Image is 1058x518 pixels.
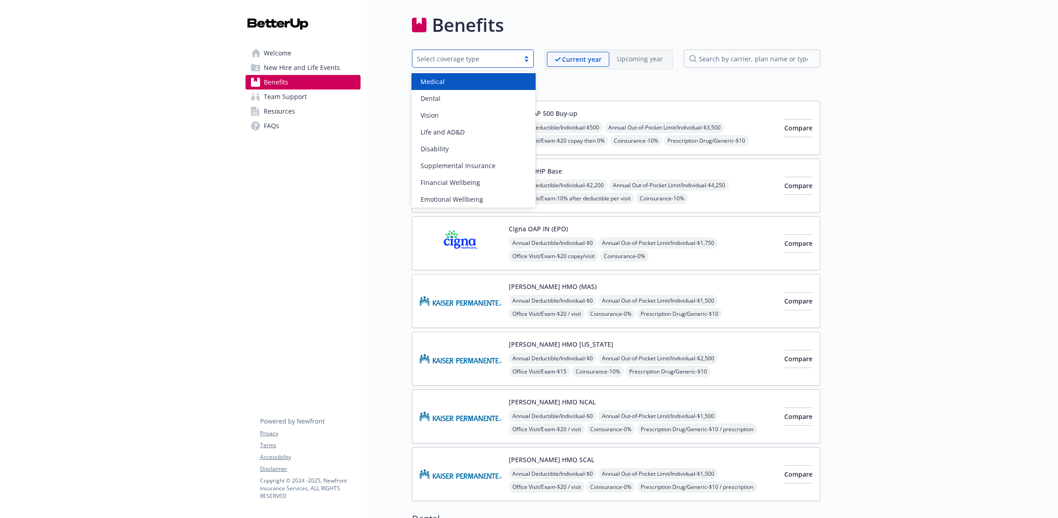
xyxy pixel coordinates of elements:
button: [PERSON_NAME] HMO (MAS) [509,282,597,291]
span: Coinsurance - 0% [587,481,635,493]
span: Annual Out-of-Pocket Limit/Individual - $1,500 [598,295,718,306]
a: Privacy [260,429,360,438]
button: [PERSON_NAME] HMO SCAL [509,455,594,464]
img: Kaiser Permanente of Hawaii carrier logo [420,339,501,378]
span: Welcome [264,46,291,60]
button: Compare [784,465,812,483]
a: Team Support [246,90,361,104]
a: Terms [260,441,360,449]
span: Prescription Drug/Generic - $10 / prescription [637,481,757,493]
span: Annual Out-of-Pocket Limit/Individual - $1,500 [598,468,718,479]
button: Cigna OAP 500 Buy-up [509,109,577,118]
span: Office Visit/Exam - $20 / visit [509,481,585,493]
button: Compare [784,350,812,368]
p: Upcoming year [617,54,663,64]
span: Disability [421,144,449,154]
span: Benefits [264,75,288,90]
button: Compare [784,408,812,426]
span: Annual Deductible/Individual - $0 [509,353,597,364]
span: Dental [421,94,441,103]
a: Benefits [246,75,361,90]
span: Medical [421,77,445,86]
span: Office Visit/Exam - $20 / visit [509,423,585,435]
span: Life and AD&D [421,127,465,137]
a: Accessibility [260,453,360,461]
span: Compare [784,470,812,478]
img: Kaiser Permanente Insurance Company carrier logo [420,455,501,493]
span: Resources [264,104,295,119]
div: Select coverage type [417,54,515,64]
span: Compare [784,124,812,132]
span: Prescription Drug/Generic - $10 / prescription [637,423,757,435]
span: Vision [421,110,439,120]
span: Annual Deductible/Individual - $2,200 [509,179,607,191]
span: Financial Wellbeing [421,178,480,187]
span: Compare [784,412,812,421]
span: Office Visit/Exam - 10% after deductible per visit [509,193,634,204]
button: Compare [784,234,812,253]
span: New Hire and Life Events [264,60,340,75]
span: Office Visit/Exam - $20 / visit [509,308,585,319]
button: Compare [784,119,812,137]
span: Emotional Wellbeing [421,194,483,204]
span: Office Visit/Exam - $20 copay then 0% [509,135,608,146]
button: Compare [784,292,812,310]
span: Coinsurance - 10% [572,366,624,377]
span: Annual Deductible/Individual - $0 [509,237,597,249]
button: Compare [784,177,812,195]
img: CIGNA carrier logo [420,224,501,263]
span: Annual Deductible/Individual - $0 [509,468,597,479]
span: Annual Out-of-Pocket Limit/Individual - $2,500 [598,353,718,364]
button: Cigna OAP IN (EPO) [509,224,568,234]
span: Coinsurance - 10% [610,135,662,146]
span: Annual Out-of-Pocket Limit/Individual - $1,750 [598,237,718,249]
span: Office Visit/Exam - $20 copay/visit [509,250,598,262]
span: Prescription Drug/Generic - $10 [626,366,711,377]
span: Prescription Drug/Generic - $10 [637,308,722,319]
span: Annual Out-of-Pocket Limit/Individual - $4,250 [609,179,729,191]
a: Resources [246,104,361,119]
input: search by carrier, plan name or type [684,50,820,68]
span: Compare [784,181,812,190]
a: FAQs [246,119,361,133]
button: [PERSON_NAME] HMO NCAL [509,397,596,407]
span: Annual Out-of-Pocket Limit/Individual - $1,500 [598,410,718,422]
span: Annual Out-of-Pocket Limit/Individual - $3,500 [605,122,724,133]
p: Current year [562,55,602,64]
span: Compare [784,297,812,305]
span: Coinsurance - 10% [636,193,688,204]
span: Compare [784,354,812,363]
span: Upcoming year [609,52,671,67]
span: Annual Deductible/Individual - $500 [509,122,603,133]
img: Kaiser Permanente Insurance Company carrier logo [420,397,501,436]
span: FAQs [264,119,279,133]
span: Compare [784,239,812,248]
span: Annual Deductible/Individual - $0 [509,410,597,422]
span: Coinsurance - 0% [587,423,635,435]
a: Welcome [246,46,361,60]
h2: Medical [412,80,820,94]
button: [PERSON_NAME] HMO [US_STATE] [509,339,613,349]
span: Supplemental Insurance [421,161,496,170]
img: Kaiser Permanente Insurance Company carrier logo [420,282,501,320]
a: New Hire and Life Events [246,60,361,75]
h1: Benefits [432,11,504,39]
span: Coinsurance - 0% [587,308,635,319]
p: Copyright © 2024 - 2025 , Newfront Insurance Services, ALL RIGHTS RESERVED [260,477,360,500]
span: Coinsurance - 0% [600,250,649,262]
span: Office Visit/Exam - $15 [509,366,570,377]
span: Prescription Drug/Generic - $10 [664,135,749,146]
a: Disclaimer [260,465,360,473]
span: Team Support [264,90,307,104]
span: Annual Deductible/Individual - $0 [509,295,597,306]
